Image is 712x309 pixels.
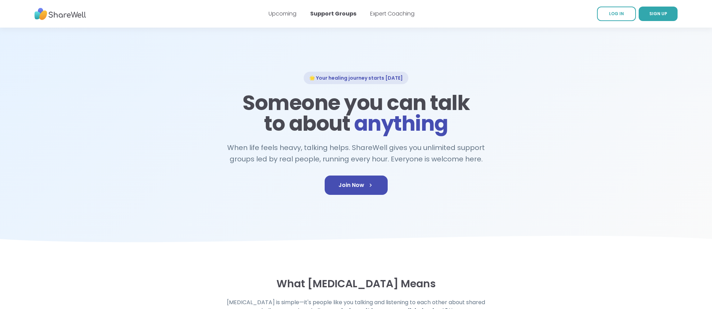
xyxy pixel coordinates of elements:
[34,4,86,23] img: ShareWell Nav Logo
[202,278,510,290] h3: What [MEDICAL_DATA] Means
[354,109,448,138] span: anything
[325,176,388,195] a: Join Now
[649,11,667,17] span: SIGN UP
[269,10,296,18] a: Upcoming
[370,10,415,18] a: Expert Coaching
[597,7,636,21] a: LOG IN
[310,10,356,18] a: Support Groups
[338,181,374,189] span: Join Now
[304,72,408,84] div: 🌟 Your healing journey starts [DATE]
[639,7,678,21] a: SIGN UP
[240,92,472,134] h1: Someone you can talk to about
[609,11,624,17] span: LOG IN
[224,142,488,165] h2: When life feels heavy, talking helps. ShareWell gives you unlimited support groups led by real pe...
